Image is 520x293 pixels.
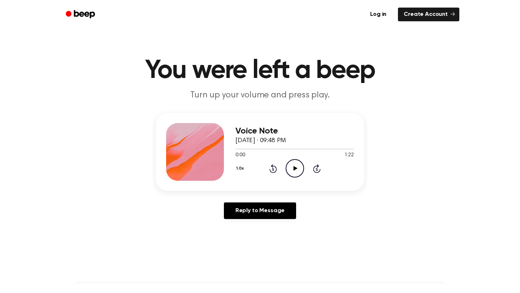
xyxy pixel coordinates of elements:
[235,162,246,175] button: 1.0x
[235,137,286,144] span: [DATE] · 09:48 PM
[235,126,354,136] h3: Voice Note
[224,202,296,219] a: Reply to Message
[235,152,245,159] span: 0:00
[363,6,394,23] a: Log in
[344,152,354,159] span: 1:22
[75,58,445,84] h1: You were left a beep
[121,89,399,101] p: Turn up your volume and press play.
[61,8,101,22] a: Beep
[398,8,459,21] a: Create Account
